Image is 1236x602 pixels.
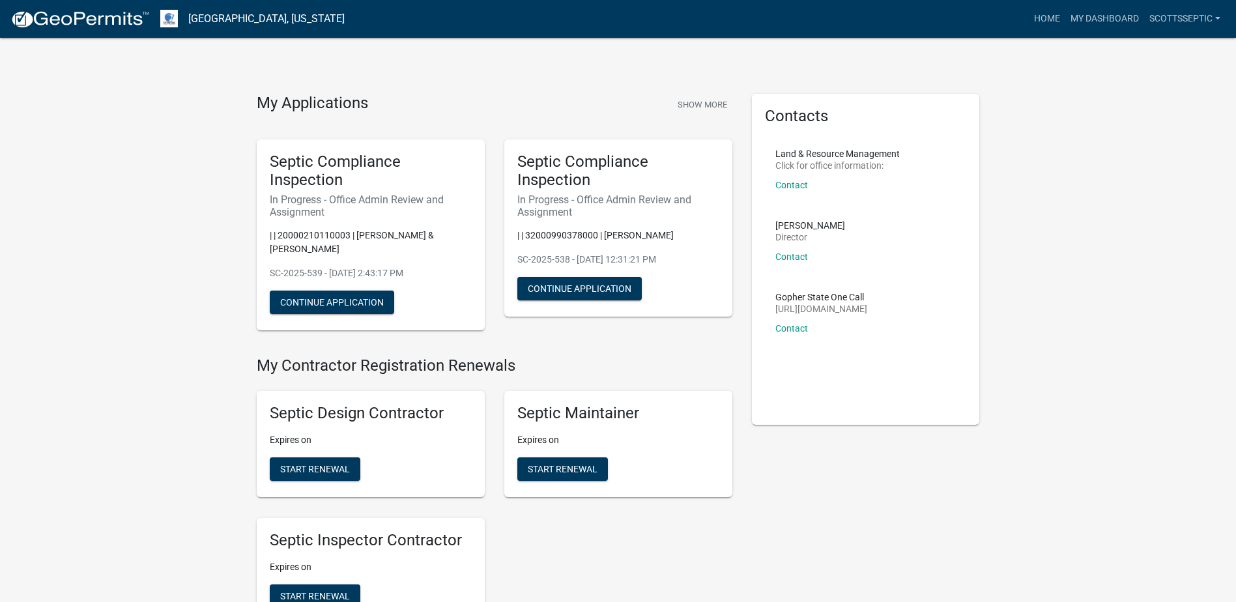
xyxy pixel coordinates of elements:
[517,404,719,423] h5: Septic Maintainer
[775,304,867,313] p: [URL][DOMAIN_NAME]
[280,464,350,474] span: Start Renewal
[270,291,394,314] button: Continue Application
[775,161,900,170] p: Click for office information:
[517,152,719,190] h5: Septic Compliance Inspection
[1029,7,1065,31] a: Home
[517,277,642,300] button: Continue Application
[188,8,345,30] a: [GEOGRAPHIC_DATA], [US_STATE]
[270,433,472,447] p: Expires on
[775,149,900,158] p: Land & Resource Management
[280,590,350,601] span: Start Renewal
[528,464,597,474] span: Start Renewal
[257,94,368,113] h4: My Applications
[270,152,472,190] h5: Septic Compliance Inspection
[160,10,178,27] img: Otter Tail County, Minnesota
[517,253,719,266] p: SC-2025-538 - [DATE] 12:31:21 PM
[270,229,472,256] p: | | 20000210110003 | [PERSON_NAME] & [PERSON_NAME]
[775,233,845,242] p: Director
[517,433,719,447] p: Expires on
[270,193,472,218] h6: In Progress - Office Admin Review and Assignment
[517,457,608,481] button: Start Renewal
[270,266,472,280] p: SC-2025-539 - [DATE] 2:43:17 PM
[672,94,732,115] button: Show More
[1144,7,1226,31] a: scottsseptic
[517,193,719,218] h6: In Progress - Office Admin Review and Assignment
[270,531,472,550] h5: Septic Inspector Contractor
[775,293,867,302] p: Gopher State One Call
[270,404,472,423] h5: Septic Design Contractor
[517,229,719,242] p: | | 32000990378000 | [PERSON_NAME]
[270,457,360,481] button: Start Renewal
[775,221,845,230] p: [PERSON_NAME]
[775,180,808,190] a: Contact
[775,323,808,334] a: Contact
[765,107,967,126] h5: Contacts
[257,356,732,375] h4: My Contractor Registration Renewals
[270,560,472,574] p: Expires on
[1065,7,1144,31] a: My Dashboard
[775,251,808,262] a: Contact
